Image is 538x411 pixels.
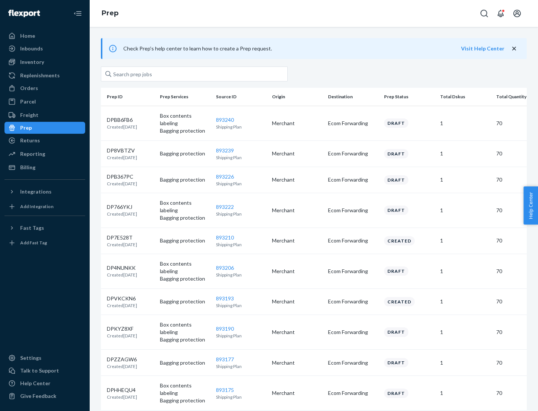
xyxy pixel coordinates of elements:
p: Bagging protection [160,127,210,135]
p: Created [DATE] [107,154,137,161]
th: Destination [325,88,381,106]
div: Integrations [20,188,52,195]
p: Ecom Forwarding [328,328,378,336]
p: Bagging protection [160,298,210,305]
a: Inbounds [4,43,85,55]
p: 1 [440,207,490,214]
div: Help Center [20,380,50,387]
a: Add Integration [4,201,85,213]
div: Inventory [20,58,44,66]
p: Merchant [272,207,322,214]
a: Freight [4,109,85,121]
p: 1 [440,298,490,305]
p: Box contents labeling [160,199,210,214]
p: Bagging protection [160,397,210,404]
p: DP7E528T [107,234,137,241]
a: Replenishments [4,69,85,81]
p: DP766YKJ [107,203,137,211]
p: Created [DATE] [107,272,137,278]
a: 893222 [216,204,234,210]
p: Merchant [272,120,322,127]
p: Ecom Forwarding [328,120,378,127]
p: Created [DATE] [107,211,137,217]
th: Prep ID [101,88,157,106]
button: Give Feedback [4,390,85,402]
a: Parcel [4,96,85,108]
p: Bagging protection [160,214,210,222]
div: Parcel [20,98,36,105]
a: 893193 [216,295,234,302]
p: DPHHEQU4 [107,386,137,394]
a: Talk to Support [4,365,85,377]
button: Close Navigation [70,6,85,21]
p: DP8VBTZV [107,147,137,154]
p: Ecom Forwarding [328,359,378,367]
button: Visit Help Center [461,45,504,52]
button: Open account menu [510,6,525,21]
a: 893239 [216,147,234,154]
div: Prep [20,124,32,132]
p: Ecom Forwarding [328,176,378,183]
div: Draft [384,205,408,215]
p: Merchant [272,150,322,157]
p: Shipping Plan [216,180,266,187]
p: Bagging protection [160,237,210,244]
p: Shipping Plan [216,394,266,400]
p: 1 [440,328,490,336]
th: Total Dskus [437,88,493,106]
p: DPBB6FB6 [107,116,137,124]
p: Shipping Plan [216,302,266,309]
div: Inbounds [20,45,43,52]
a: Orders [4,82,85,94]
p: Merchant [272,176,322,183]
a: Reporting [4,148,85,160]
p: Shipping Plan [216,333,266,339]
p: Box contents labeling [160,321,210,336]
div: Freight [20,111,38,119]
th: Source ID [213,88,269,106]
div: Give Feedback [20,392,56,400]
div: Created [384,236,415,245]
p: Ecom Forwarding [328,298,378,305]
a: 893210 [216,234,234,241]
div: Returns [20,137,40,144]
p: Merchant [272,268,322,275]
p: Shipping Plan [216,241,266,248]
p: 1 [440,389,490,397]
p: Merchant [272,298,322,305]
p: Bagging protection [160,150,210,157]
a: 893226 [216,173,234,180]
p: Merchant [272,359,322,367]
button: Help Center [523,186,538,225]
p: Box contents labeling [160,382,210,397]
p: DPB367PC [107,173,137,180]
p: Created [DATE] [107,124,137,130]
a: Add Fast Tag [4,237,85,249]
p: 1 [440,176,490,183]
a: Prep [4,122,85,134]
input: Search prep jobs [101,67,288,81]
p: 1 [440,237,490,244]
button: Open Search Box [477,6,492,21]
p: DPKYZ8XF [107,325,137,333]
a: Help Center [4,377,85,389]
button: Fast Tags [4,222,85,234]
span: Check Prep's help center to learn how to create a Prep request. [123,45,272,52]
p: 1 [440,150,490,157]
p: Bagging protection [160,336,210,343]
p: DPVKCKN6 [107,295,137,302]
p: Merchant [272,237,322,244]
p: Shipping Plan [216,124,266,130]
p: Bagging protection [160,359,210,367]
div: Talk to Support [20,367,59,374]
th: Prep Status [381,88,437,106]
p: Bagging protection [160,275,210,282]
a: Settings [4,352,85,364]
p: Shipping Plan [216,363,266,370]
div: Draft [384,358,408,367]
div: Draft [384,175,408,185]
div: Draft [384,389,408,398]
a: 893206 [216,265,234,271]
button: Integrations [4,186,85,198]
